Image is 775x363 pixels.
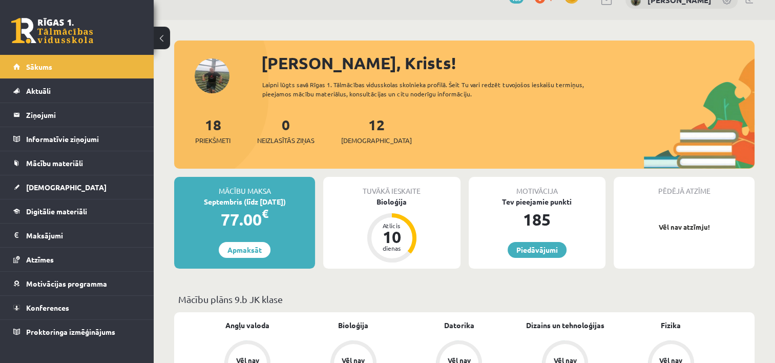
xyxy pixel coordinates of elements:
[13,248,141,271] a: Atzīmes
[376,229,407,245] div: 10
[13,296,141,319] a: Konferences
[26,103,141,127] legend: Ziņojumi
[323,196,460,207] div: Bioloģija
[26,224,141,247] legend: Maksājumi
[13,175,141,199] a: [DEMOGRAPHIC_DATA]
[257,115,315,146] a: 0Neizlasītās ziņas
[11,18,93,44] a: Rīgas 1. Tālmācības vidusskola
[195,135,231,146] span: Priekšmeti
[262,206,268,221] span: €
[174,207,315,232] div: 77.00
[469,196,605,207] div: Tev pieejamie punkti
[26,207,87,216] span: Digitālie materiāli
[174,177,315,196] div: Mācību maksa
[341,135,412,146] span: [DEMOGRAPHIC_DATA]
[508,242,567,258] a: Piedāvājumi
[26,279,107,288] span: Motivācijas programma
[469,177,605,196] div: Motivācija
[469,207,605,232] div: 185
[174,196,315,207] div: Septembris (līdz [DATE])
[526,320,604,331] a: Dizains un tehnoloģijas
[13,55,141,78] a: Sākums
[323,196,460,264] a: Bioloģija Atlicis 10 dienas
[376,245,407,251] div: dienas
[26,62,52,71] span: Sākums
[26,86,51,95] span: Aktuāli
[13,224,141,247] a: Maksājumi
[26,255,54,264] span: Atzīmes
[376,223,407,229] div: Atlicis
[13,272,141,295] a: Motivācijas programma
[178,292,750,306] p: Mācību plāns 9.b JK klase
[13,103,141,127] a: Ziņojumi
[261,51,755,75] div: [PERSON_NAME], Krists!
[26,127,141,151] legend: Informatīvie ziņojumi
[338,320,368,331] a: Bioloģija
[219,242,270,258] a: Apmaksāt
[26,327,115,336] span: Proktoringa izmēģinājums
[13,199,141,223] a: Digitālie materiāli
[323,177,460,196] div: Tuvākā ieskaite
[195,115,231,146] a: 18Priekšmeti
[26,158,83,168] span: Mācību materiāli
[614,177,755,196] div: Pēdējā atzīme
[26,183,107,192] span: [DEMOGRAPHIC_DATA]
[13,151,141,175] a: Mācību materiāli
[341,115,412,146] a: 12[DEMOGRAPHIC_DATA]
[225,320,269,331] a: Angļu valoda
[444,320,474,331] a: Datorika
[619,222,749,232] p: Vēl nav atzīmju!
[13,320,141,344] a: Proktoringa izmēģinājums
[257,135,315,146] span: Neizlasītās ziņas
[13,79,141,103] a: Aktuāli
[26,303,69,312] span: Konferences
[262,80,611,98] div: Laipni lūgts savā Rīgas 1. Tālmācības vidusskolas skolnieka profilā. Šeit Tu vari redzēt tuvojošo...
[661,320,681,331] a: Fizika
[13,127,141,151] a: Informatīvie ziņojumi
